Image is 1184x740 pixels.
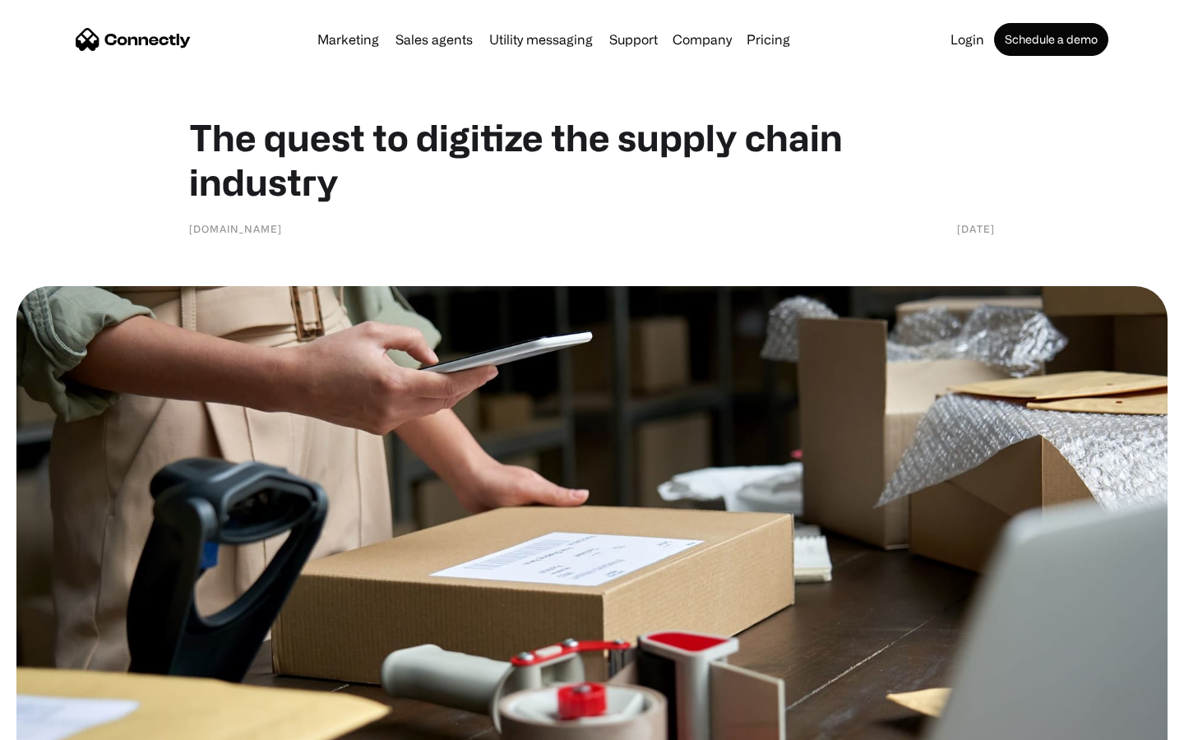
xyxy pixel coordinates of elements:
[76,27,191,52] a: home
[189,220,282,237] div: [DOMAIN_NAME]
[311,33,386,46] a: Marketing
[603,33,664,46] a: Support
[740,33,797,46] a: Pricing
[16,711,99,734] aside: Language selected: English
[957,220,995,237] div: [DATE]
[189,115,995,204] h1: The quest to digitize the supply chain industry
[389,33,479,46] a: Sales agents
[673,28,732,51] div: Company
[994,23,1108,56] a: Schedule a demo
[33,711,99,734] ul: Language list
[483,33,599,46] a: Utility messaging
[944,33,991,46] a: Login
[668,28,737,51] div: Company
